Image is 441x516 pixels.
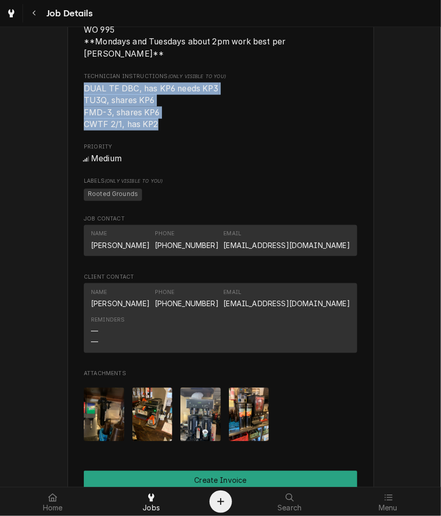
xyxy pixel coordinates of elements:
img: D4WIrfRSZaO3VTEi7VFg [84,388,124,441]
img: PCZeyjsGSFyR1C1t3qHu [132,388,173,441]
div: Name [91,230,107,238]
button: Navigate back [25,4,43,22]
span: Labels [84,178,357,186]
div: Name [91,289,150,309]
div: [object Object] [84,72,357,131]
span: Priority [84,143,357,152]
div: Job Contact List [84,225,357,261]
a: [PHONE_NUMBER] [155,241,219,250]
a: [EMAIL_ADDRESS][DOMAIN_NAME] [224,300,350,308]
div: Priority [84,143,357,165]
div: [PERSON_NAME] [91,299,150,309]
div: Medium [84,153,357,165]
div: Job Contact [84,215,357,261]
div: — [91,326,98,337]
div: Name [91,289,107,297]
div: Button Group Row [84,471,357,490]
div: Reason For Call [84,2,357,60]
button: Create Object [210,490,232,513]
div: Phone [155,230,219,251]
span: Attachments [84,370,357,378]
div: Client Contact List [84,283,357,358]
div: — [91,337,98,348]
span: Rooted Grounds [84,189,142,201]
span: Job Contact [84,215,357,224]
a: Menu [339,489,437,514]
div: Reminders [91,316,125,348]
span: Technician Instructions [84,72,357,81]
a: Go to Jobs [2,4,20,22]
span: DUAL TF DBC, has KP6 needs KP3 TU3Q, shares KP6 FMD-3, shares KP6 CWTF 2/1, has KP2 [84,84,219,130]
a: Home [4,489,102,514]
span: Search [277,504,301,512]
div: Contact [84,225,357,256]
span: (Only Visible to You) [168,73,226,79]
div: Phone [155,230,175,238]
div: Contact [84,283,357,353]
span: Client Contact [84,274,357,282]
div: Reminders [91,316,125,325]
img: 923itCPPQISekChs82c3 [180,388,221,441]
span: Attachments [84,380,357,450]
div: Client Contact [84,274,357,358]
div: [object Object] [84,178,357,203]
div: Email [224,230,350,251]
span: (Only Visible to You) [105,179,163,184]
a: Jobs [103,489,200,514]
span: Priority [84,153,357,165]
span: Home [43,504,63,512]
div: Phone [155,289,219,309]
span: [object Object] [84,83,357,131]
div: Email [224,289,350,309]
button: Create Invoice [84,471,357,490]
span: Jobs [143,504,160,512]
div: Email [224,230,242,238]
div: Email [224,289,242,297]
span: Job Details [43,7,92,20]
span: Reason For Call [84,12,357,60]
div: Phone [155,289,175,297]
a: Search [241,489,339,514]
img: lDxIMGL4R5vpzV4oZ47A [229,388,269,441]
div: Name [91,230,150,251]
span: [object Object] [84,188,357,203]
div: [PERSON_NAME] [91,240,150,251]
a: [PHONE_NUMBER] [155,300,219,308]
div: Attachments [84,370,357,450]
a: [EMAIL_ADDRESS][DOMAIN_NAME] [224,241,350,250]
span: Menu [379,504,398,512]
